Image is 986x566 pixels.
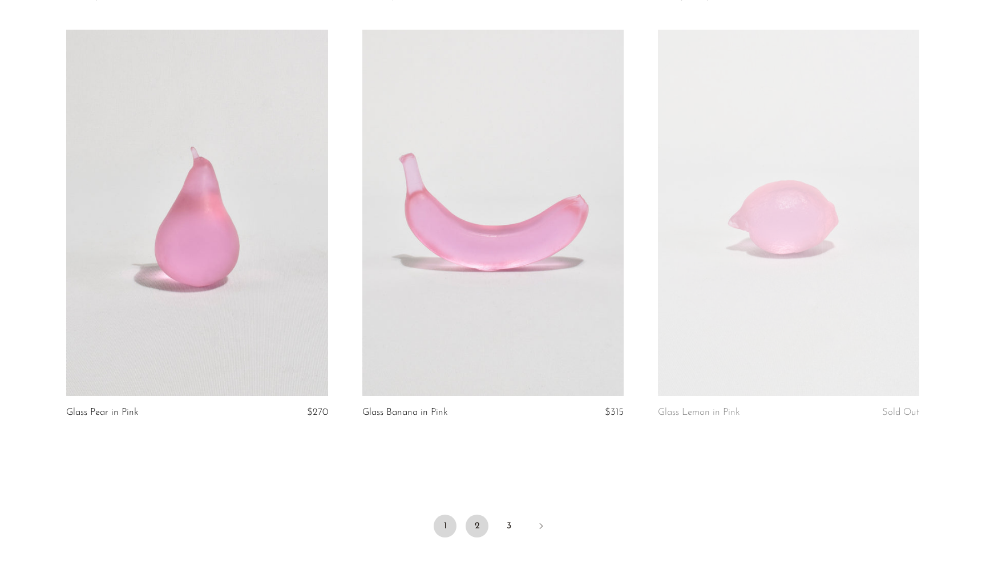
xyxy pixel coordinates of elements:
[307,407,328,417] span: $270
[498,515,520,537] a: 3
[362,407,448,418] a: Glass Banana in Pink
[658,407,740,418] a: Glass Lemon in Pink
[434,515,456,537] span: 1
[466,515,488,537] a: 2
[530,515,552,540] a: Next
[605,407,624,417] span: $315
[882,407,919,417] span: Sold Out
[66,407,139,418] a: Glass Pear in Pink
